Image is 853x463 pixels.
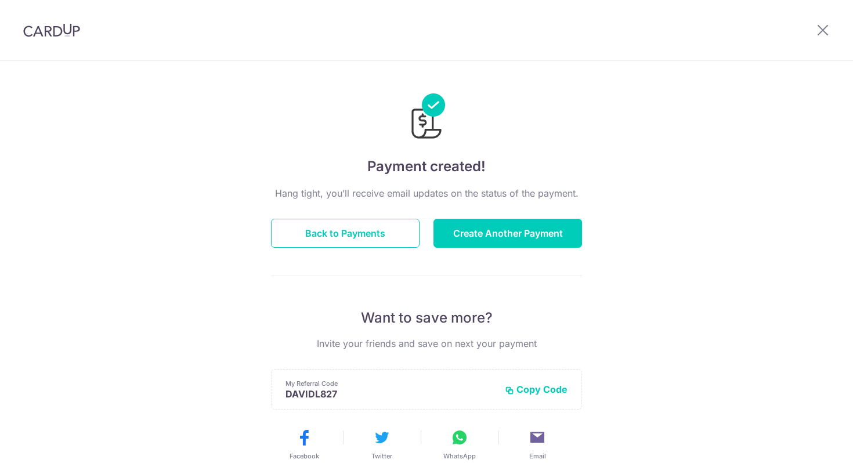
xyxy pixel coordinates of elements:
[271,186,582,200] p: Hang tight, you’ll receive email updates on the status of the payment.
[290,451,319,461] span: Facebook
[270,428,338,461] button: Facebook
[503,428,572,461] button: Email
[271,219,420,248] button: Back to Payments
[505,384,568,395] button: Copy Code
[529,451,546,461] span: Email
[348,428,416,461] button: Twitter
[443,451,476,461] span: WhatsApp
[271,156,582,177] h4: Payment created!
[271,309,582,327] p: Want to save more?
[271,337,582,350] p: Invite your friends and save on next your payment
[433,219,582,248] button: Create Another Payment
[285,388,496,400] p: DAVIDL827
[285,379,496,388] p: My Referral Code
[23,23,80,37] img: CardUp
[425,428,494,461] button: WhatsApp
[408,93,445,142] img: Payments
[371,451,392,461] span: Twitter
